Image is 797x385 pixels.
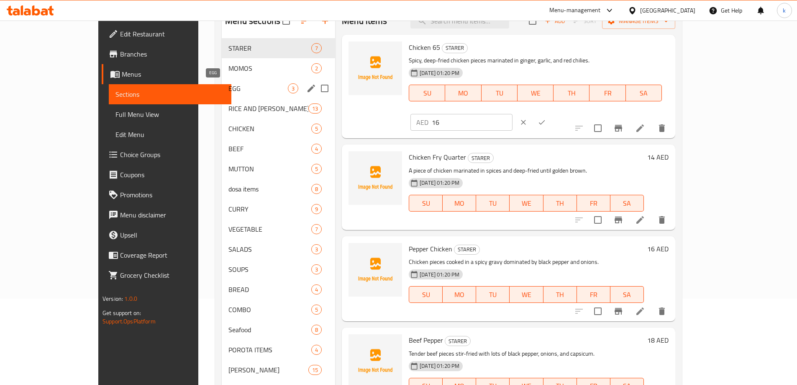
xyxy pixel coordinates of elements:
a: Support.OpsPlatform [103,316,156,327]
a: Coverage Report [102,245,231,265]
div: EGG3edit [222,78,335,98]
div: items [311,305,322,315]
div: SOUPS3 [222,259,335,279]
span: FR [593,87,622,99]
span: 5 [312,165,321,173]
span: Add item [541,15,568,28]
span: Choice Groups [120,150,225,160]
a: Branches [102,44,231,64]
div: RICE AND [PERSON_NAME]13 [222,98,335,119]
span: Chicken 65 [409,41,440,54]
div: FRIED RICE [228,365,308,375]
span: [DATE] 01:20 PM [416,271,463,279]
a: Edit Restaurant [102,24,231,44]
button: SU [409,195,443,212]
input: search [410,14,509,28]
div: STARER [442,43,468,53]
span: STARER [454,245,479,254]
span: MUTTON [228,164,311,174]
span: 4 [312,286,321,294]
span: SALADS [228,244,311,254]
span: [DATE] 01:20 PM [416,179,463,187]
button: FR [577,286,610,303]
span: SA [614,197,641,209]
span: [PERSON_NAME] [228,365,308,375]
button: MO [443,195,476,212]
a: Full Menu View [109,104,231,124]
div: items [311,144,322,154]
span: SU [413,87,442,99]
div: Seafood [228,325,311,335]
span: Sections [115,89,225,99]
span: SA [614,289,641,301]
span: 13 [309,105,321,113]
span: 15 [309,366,321,374]
span: Manage items [609,16,669,26]
span: Beef Pepper [409,334,443,346]
span: dosa items [228,184,311,194]
h6: 18 AED [647,334,669,346]
div: [PERSON_NAME]15 [222,360,335,380]
span: TH [557,87,586,99]
span: MO [446,289,473,301]
h6: 16 AED [647,243,669,255]
a: Menus [102,64,231,84]
span: FR [580,197,607,209]
button: FR [577,195,610,212]
div: BEEF [228,144,311,154]
span: POROTA ITEMS [228,345,311,355]
button: Branch-specific-item [608,118,628,138]
div: MUTTON5 [222,159,335,179]
div: CURRY9 [222,199,335,219]
input: Please enter price [432,114,513,131]
span: TU [479,197,506,209]
span: 1.0.0 [124,293,137,304]
span: MO [446,197,473,209]
div: STARER7 [222,38,335,58]
div: items [311,124,322,134]
div: items [288,83,298,93]
div: items [311,184,322,194]
div: BREAD4 [222,279,335,300]
span: VEGETABLE [228,224,311,234]
span: 5 [312,125,321,133]
div: items [311,224,322,234]
span: Select to update [589,211,607,229]
button: TU [476,286,510,303]
h2: Menu items [342,15,387,27]
button: MO [443,286,476,303]
span: 4 [312,346,321,354]
span: FR [580,289,607,301]
div: MOMOS [228,63,311,73]
span: TH [547,197,574,209]
p: Tender beef pieces stir-fried with lots of black pepper, onions, and capsicum. [409,349,644,359]
div: items [311,244,322,254]
div: items [311,264,322,274]
span: 7 [312,225,321,233]
a: Menu disclaimer [102,205,231,225]
button: Branch-specific-item [608,301,628,321]
span: Upsell [120,230,225,240]
button: WE [510,195,543,212]
button: TH [543,286,577,303]
span: 5 [312,306,321,314]
span: Branches [120,49,225,59]
a: Edit menu item [635,215,645,225]
div: Seafood8 [222,320,335,340]
div: STARER [445,336,471,346]
span: 9 [312,205,321,213]
span: 3 [312,266,321,274]
span: SOUPS [228,264,311,274]
button: edit [305,82,318,95]
h2: Menu sections [225,15,280,27]
img: Chicken Fry Quarter [349,151,402,205]
a: Promotions [102,185,231,205]
span: Select to update [589,119,607,137]
div: items [308,365,322,375]
button: SA [610,286,644,303]
span: Get support on: [103,307,141,318]
span: WE [513,289,540,301]
span: 7 [312,44,321,52]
